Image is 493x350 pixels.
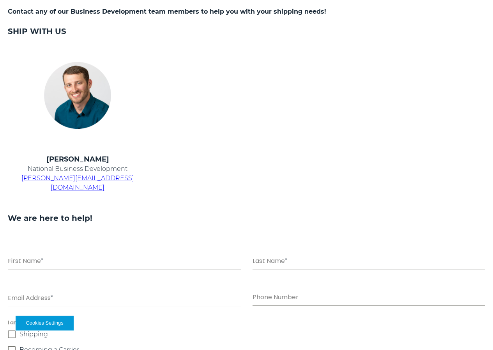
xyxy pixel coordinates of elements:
[8,26,485,37] h3: SHIP WITH US
[8,213,485,224] h3: We are here to help!
[454,313,493,350] iframe: Chat Widget
[19,330,48,338] span: Shipping
[8,319,485,327] span: I am interested in
[8,330,485,338] label: Shipping
[16,316,74,330] button: Cookies Settings
[8,154,147,164] h4: [PERSON_NAME]
[21,174,134,191] a: [PERSON_NAME][EMAIL_ADDRESS][DOMAIN_NAME]
[8,7,485,16] h5: Contact any of our Business Development team members to help you with your shipping needs!
[8,164,147,174] p: National Business Development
